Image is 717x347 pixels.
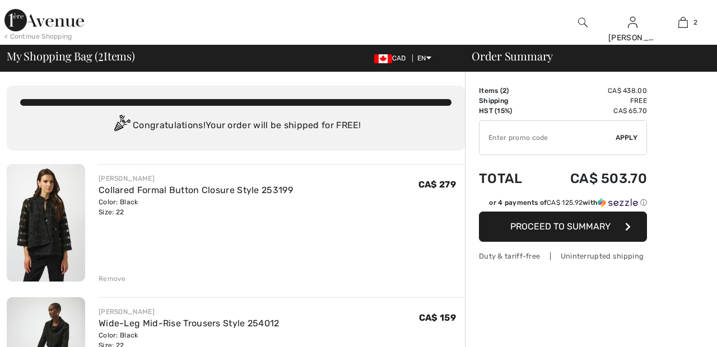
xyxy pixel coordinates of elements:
a: Collared Formal Button Closure Style 253199 [99,185,293,195]
a: Sign In [628,17,637,27]
input: Promo code [479,121,616,154]
span: Proceed to Summary [510,221,611,232]
span: EN [417,54,431,62]
td: CA$ 503.70 [539,160,647,198]
div: or 4 payments of with [489,198,647,208]
td: CA$ 65.70 [539,106,647,116]
td: Total [479,160,539,198]
span: CA$ 279 [418,179,456,190]
img: Sezzle [598,198,638,208]
span: 2 [693,17,697,27]
a: Wide-Leg Mid-Rise Trousers Style 254012 [99,318,280,329]
div: or 4 payments ofCA$ 125.92withSezzle Click to learn more about Sezzle [479,198,647,212]
div: Color: Black Size: 22 [99,197,293,217]
span: My Shopping Bag ( Items) [7,50,135,62]
td: Shipping [479,96,539,106]
img: My Bag [678,16,688,29]
div: [PERSON_NAME] [99,173,293,184]
button: Proceed to Summary [479,212,647,242]
td: CA$ 438.00 [539,86,647,96]
div: Remove [99,274,126,284]
div: < Continue Shopping [4,31,72,41]
img: search the website [578,16,588,29]
span: Apply [616,133,638,143]
td: HST (15%) [479,106,539,116]
img: Canadian Dollar [374,54,392,63]
img: Collared Formal Button Closure Style 253199 [7,164,85,282]
span: CAD [374,54,411,62]
a: 2 [658,16,707,29]
div: Order Summary [458,50,710,62]
div: Congratulations! Your order will be shipped for FREE! [20,115,451,137]
span: CA$ 159 [419,312,456,323]
div: [PERSON_NAME] [608,32,658,44]
div: Duty & tariff-free | Uninterrupted shipping [479,251,647,261]
td: Free [539,96,647,106]
img: 1ère Avenue [4,9,84,31]
div: [PERSON_NAME] [99,307,280,317]
span: 2 [98,48,104,62]
img: Congratulation2.svg [110,115,133,137]
td: Items ( ) [479,86,539,96]
span: 2 [502,87,506,95]
span: CA$ 125.92 [547,199,583,207]
img: My Info [628,16,637,29]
